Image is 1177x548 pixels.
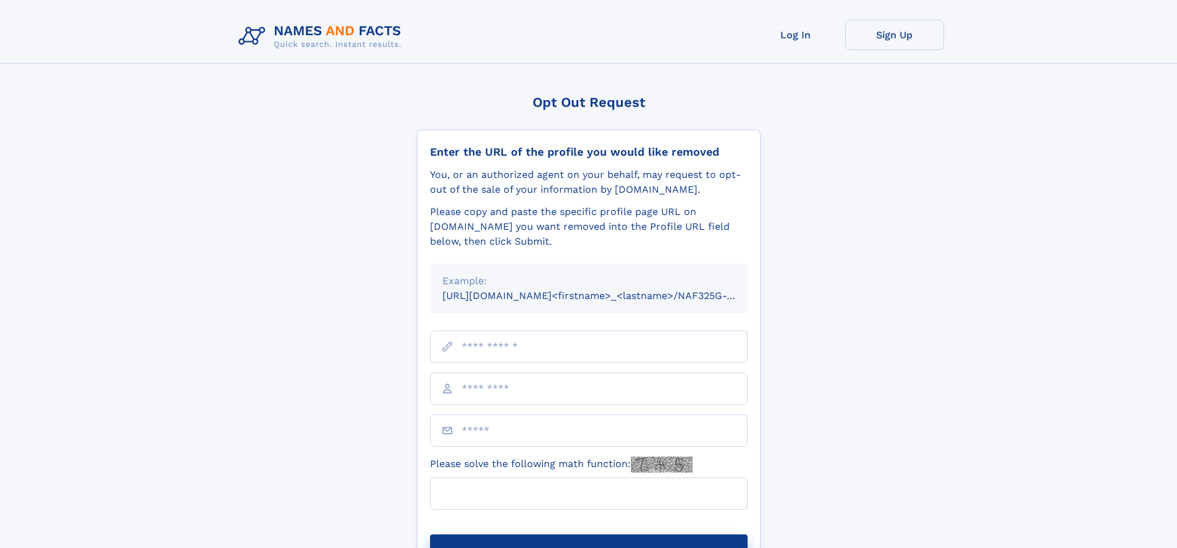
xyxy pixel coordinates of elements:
[430,167,748,197] div: You, or an authorized agent on your behalf, may request to opt-out of the sale of your informatio...
[442,274,735,289] div: Example:
[442,290,771,301] small: [URL][DOMAIN_NAME]<firstname>_<lastname>/NAF325G-xxxxxxxx
[746,20,845,50] a: Log In
[845,20,944,50] a: Sign Up
[430,204,748,249] div: Please copy and paste the specific profile page URL on [DOMAIN_NAME] you want removed into the Pr...
[417,95,761,110] div: Opt Out Request
[430,145,748,159] div: Enter the URL of the profile you would like removed
[234,20,411,53] img: Logo Names and Facts
[430,457,693,473] label: Please solve the following math function:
